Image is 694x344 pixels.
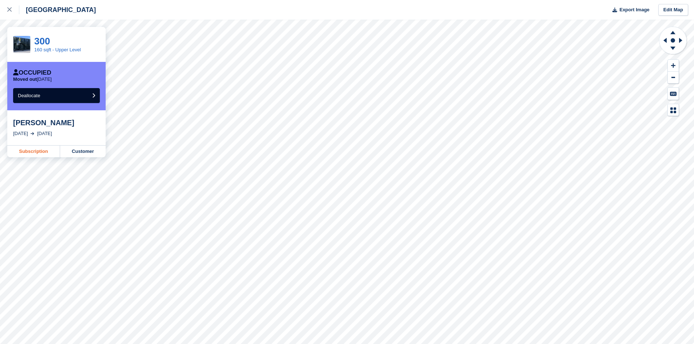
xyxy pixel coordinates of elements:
[668,60,679,72] button: Zoom In
[60,146,106,157] a: Customer
[13,130,28,137] div: [DATE]
[668,88,679,100] button: Keyboard Shortcuts
[37,130,52,137] div: [DATE]
[668,104,679,116] button: Map Legend
[13,69,51,76] div: Occupied
[13,76,37,82] span: Moved out
[13,76,52,82] p: [DATE]
[619,6,649,13] span: Export Image
[34,36,50,47] a: 300
[13,88,100,103] button: Deallocate
[7,146,60,157] a: Subscription
[18,93,40,98] span: Deallocate
[31,132,34,135] img: arrow-right-light-icn-cde0832a797a2874e46488d9cf13f60e5c3a73dbe684e267c42b8395dfbc2abf.svg
[13,36,30,53] img: SQ%20Upper%20Big%20Bull%20Self%20Storage%20Highbridge%20burnham%20on%20sea%20Cheapest%20storage%2...
[608,4,650,16] button: Export Image
[668,72,679,84] button: Zoom Out
[13,118,100,127] div: [PERSON_NAME]
[19,5,96,14] div: [GEOGRAPHIC_DATA]
[658,4,688,16] a: Edit Map
[34,47,81,52] a: 160 sqft - Upper Level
